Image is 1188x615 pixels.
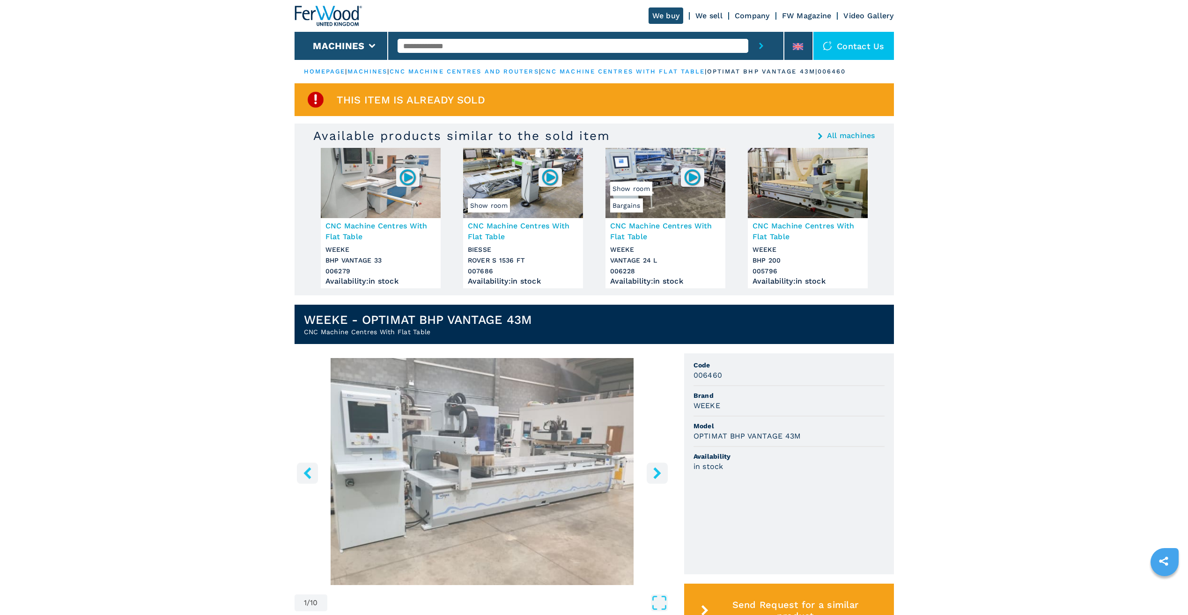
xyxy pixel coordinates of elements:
button: submit-button [748,32,774,60]
a: cnc machine centres and routers [390,68,539,75]
a: HOMEPAGE [304,68,346,75]
img: CNC Machine Centres With Flat Table BIESSE ROVER S 1536 FT [463,148,583,218]
img: Contact us [823,41,832,51]
h1: WEEKE - OPTIMAT BHP VANTAGE 43M [304,312,532,327]
div: Availability : in stock [468,279,578,284]
h3: Available products similar to the sold item [313,128,610,143]
a: We buy [649,7,684,24]
h3: in stock [694,461,723,472]
span: Model [694,421,885,431]
img: 006279 [398,168,417,186]
img: 007686 [541,168,559,186]
a: All machines [827,132,875,139]
span: This item is already sold [337,95,485,105]
img: CNC Machine Centres With Flat Table WEEKE BHP 200 [748,148,868,218]
img: CNC Machine Centres With Flat Table WEEKE BHP VANTAGE 33 [321,148,441,218]
button: Machines [313,40,364,51]
h3: CNC Machine Centres With Flat Table [753,220,863,242]
button: left-button [297,462,318,483]
span: 10 [310,599,318,607]
div: Go to Slide 1 [295,358,670,585]
span: | [345,68,347,75]
a: We sell [695,11,723,20]
h3: WEEKE VANTAGE 24 L 006228 [610,244,721,277]
a: Video Gallery [843,11,893,20]
span: | [387,68,389,75]
span: Bargains [610,198,643,212]
a: CNC Machine Centres With Flat Table BIESSE ROVER S 1536 FTShow room007686CNC Machine Centres With... [463,148,583,288]
a: CNC Machine Centres With Flat Table WEEKE VANTAGE 24 LBargainsShow room006228CNC Machine Centres ... [605,148,725,288]
span: / [307,599,310,607]
span: Show room [610,182,652,196]
iframe: Chat [1148,573,1181,608]
img: CNC Machine Centres With Flat Table WEEKE VANTAGE 24 L [605,148,725,218]
span: Availability [694,452,885,461]
h3: BIESSE ROVER S 1536 FT 007686 [468,244,578,277]
h3: CNC Machine Centres With Flat Table [610,220,721,242]
h3: CNC Machine Centres With Flat Table [325,220,436,242]
h2: CNC Machine Centres With Flat Table [304,327,532,337]
h3: CNC Machine Centres With Flat Table [468,220,578,242]
a: CNC Machine Centres With Flat Table WEEKE BHP VANTAGE 33006279CNC Machine Centres With Flat Table... [321,148,441,288]
span: Code [694,360,885,370]
span: | [539,68,541,75]
a: FW Magazine [782,11,832,20]
a: CNC Machine Centres With Flat Table WEEKE BHP 200CNC Machine Centres With Flat TableWEEKEBHP 2000... [748,148,868,288]
p: optimat bhp vantage 43m | [707,67,818,76]
span: | [705,68,707,75]
a: machines [347,68,388,75]
img: 006228 [683,168,701,186]
img: CNC Machine Centres With Flat Table WEEKE OPTIMAT BHP VANTAGE 43M [295,358,670,585]
a: sharethis [1152,549,1175,573]
button: Open Fullscreen [330,594,668,611]
h3: WEEKE BHP VANTAGE 33 006279 [325,244,436,277]
img: SoldProduct [306,90,325,109]
h3: WEEKE BHP 200 005796 [753,244,863,277]
p: 006460 [818,67,846,76]
a: Company [735,11,770,20]
div: Contact us [813,32,894,60]
img: Ferwood [295,6,362,26]
h3: OPTIMAT BHP VANTAGE 43M [694,431,801,441]
div: Availability : in stock [325,279,436,284]
div: Availability : in stock [753,279,863,284]
span: Show room [468,198,510,212]
a: cnc machine centres with flat table [541,68,705,75]
h3: WEEKE [694,400,720,411]
h3: 006460 [694,370,723,381]
div: Availability : in stock [610,279,721,284]
span: 1 [304,599,307,607]
span: Brand [694,391,885,400]
button: right-button [647,462,668,483]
